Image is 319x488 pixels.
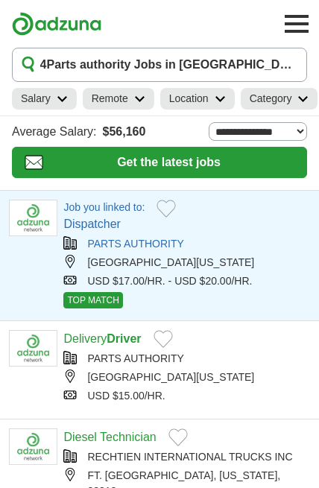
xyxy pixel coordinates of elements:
div: USD $15.00/HR. [63,388,310,404]
a: DeliveryDriver [63,332,141,345]
button: Get the latest jobs [12,147,307,178]
div: [GEOGRAPHIC_DATA][US_STATE] [63,370,310,385]
div: RECHTIEN INTERNATIONAL TRUCKS INC [63,449,310,465]
a: Salary [12,88,77,110]
iframe: Sign in with Google Dialog [13,15,304,220]
button: Add to favorite jobs [168,428,188,446]
button: Add to favorite jobs [154,330,173,348]
img: Company logo [9,428,57,465]
strong: Driver [107,332,141,345]
a: PARTS AUTHORITY [87,238,183,250]
img: Parts Authority logo [9,200,57,236]
a: Diesel Technician [63,431,156,443]
div: USD $17.00/HR. - USD $20.00/HR. [63,273,310,289]
button: Toggle main navigation menu [280,7,313,40]
span: TOP MATCH [63,292,122,308]
div: [GEOGRAPHIC_DATA][US_STATE] [63,255,310,270]
button: 4Parts authority Jobs in [GEOGRAPHIC_DATA], [GEOGRAPHIC_DATA] [12,48,307,82]
img: Adzuna logo [12,12,101,36]
a: PARTS AUTHORITY [87,352,183,364]
img: Parts Authority logo [9,330,57,367]
div: Average Salary: [12,122,307,141]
